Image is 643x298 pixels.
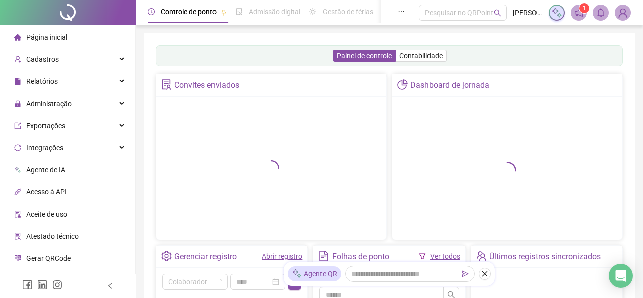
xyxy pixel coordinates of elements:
span: user-add [14,56,21,63]
span: Painel de controle [337,52,392,60]
span: audit [14,211,21,218]
span: pushpin [221,9,227,15]
span: file-text [318,251,329,261]
span: clock-circle [148,8,155,15]
span: Controle de ponto [161,8,217,16]
span: loading [498,162,516,180]
span: file-done [236,8,243,15]
span: Exportações [26,122,65,130]
span: Cadastros [26,55,59,63]
span: export [14,122,21,129]
span: Agente de IA [26,166,65,174]
span: Administração [26,100,72,108]
span: close [481,270,488,277]
span: Gerar QRCode [26,254,71,262]
span: solution [14,233,21,240]
span: Admissão digital [249,8,300,16]
span: pie-chart [397,79,408,90]
span: lock [14,100,21,107]
span: facebook [22,280,32,290]
span: api [14,188,21,195]
span: Contabilidade [399,52,443,60]
a: Ver todos [430,252,460,260]
span: Relatórios [26,77,58,85]
span: Atestado técnico [26,232,79,240]
img: sparkle-icon.fc2bf0ac1784a2077858766a79e2daf3.svg [551,7,562,18]
span: Gestão de férias [323,8,373,16]
span: sun [309,8,316,15]
span: file [14,78,21,85]
span: linkedin [37,280,47,290]
span: qrcode [14,255,21,262]
span: bell [596,8,605,17]
span: Acesso à API [26,188,67,196]
span: sync [14,144,21,151]
sup: 1 [579,3,589,13]
div: Últimos registros sincronizados [489,248,601,265]
div: Agente QR [288,266,341,281]
span: Aceite de uso [26,210,67,218]
span: 1 [583,5,586,12]
span: solution [161,79,172,90]
div: Gerenciar registro [174,248,237,265]
div: Folhas de ponto [332,248,389,265]
span: filter [419,253,426,260]
span: home [14,34,21,41]
img: 55879 [615,5,630,20]
span: team [476,251,487,261]
span: Integrações [26,144,63,152]
span: loading [263,160,279,176]
span: notification [574,8,583,17]
span: Página inicial [26,33,67,41]
span: search [494,9,501,17]
span: left [106,282,114,289]
div: Convites enviados [174,77,239,94]
span: [PERSON_NAME] [513,7,543,18]
span: setting [161,251,172,261]
span: loading [216,279,222,285]
img: sparkle-icon.fc2bf0ac1784a2077858766a79e2daf3.svg [292,269,302,279]
span: ellipsis [398,8,405,15]
div: Open Intercom Messenger [609,264,633,288]
div: Dashboard de jornada [410,77,489,94]
span: send [462,270,469,277]
a: Abrir registro [262,252,302,260]
span: instagram [52,280,62,290]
